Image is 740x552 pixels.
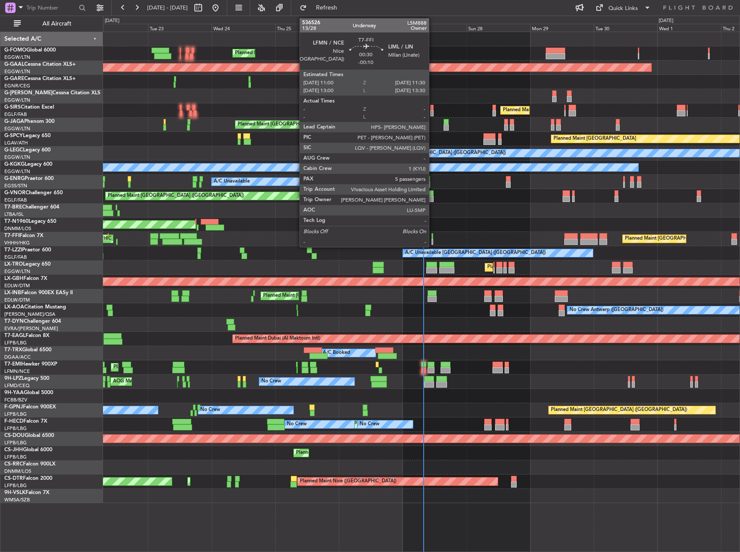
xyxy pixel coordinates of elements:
div: Planned Maint Nice ([GEOGRAPHIC_DATA]) [300,475,396,488]
a: 9H-LPZLegacy 500 [4,376,49,381]
span: T7-EMI [4,362,21,367]
div: Sun 28 [467,24,530,32]
span: T7-N1960 [4,219,29,224]
span: F-HECD [4,419,23,424]
span: G-LEGC [4,148,23,153]
a: CS-DTRFalcon 2000 [4,476,52,481]
input: Trip Number [26,1,76,14]
span: T7-FFI [4,233,19,238]
div: Planned Maint [GEOGRAPHIC_DATA] ([GEOGRAPHIC_DATA]) [108,189,244,202]
a: EGLF/FAB [4,197,27,203]
a: EGSS/STN [4,183,27,189]
a: DNMM/LOS [4,468,31,475]
a: EGGW/LTN [4,268,30,275]
span: G-SPCY [4,133,23,138]
a: G-SIRSCitation Excel [4,105,54,110]
div: Tue 30 [594,24,657,32]
a: 9H-VSLKFalcon 7X [4,490,49,495]
span: T7-LZZI [4,247,22,253]
div: Planned Maint [GEOGRAPHIC_DATA] ([GEOGRAPHIC_DATA]) [238,118,374,131]
a: LFPB/LBG [4,425,27,432]
a: [PERSON_NAME]/QSA [4,311,55,318]
a: FCBB/BZV [4,397,27,403]
div: Planned Maint [GEOGRAPHIC_DATA] [553,132,636,145]
a: LTBA/ISL [4,211,24,218]
span: G-ENRG [4,176,25,181]
div: AOG Maint Cannes (Mandelieu) [113,375,182,388]
span: G-VNOR [4,190,26,196]
a: T7-N1960Legacy 650 [4,219,56,224]
div: Mon 29 [530,24,594,32]
span: G-GARE [4,76,24,81]
span: CS-JHH [4,447,23,453]
span: LX-TRO [4,262,23,267]
a: CS-JHHGlobal 6000 [4,447,52,453]
div: Wed 1 [657,24,721,32]
button: All Aircraft [10,17,94,31]
div: Planned Maint [GEOGRAPHIC_DATA] ([GEOGRAPHIC_DATA]) [551,404,687,417]
span: LX-AOA [4,305,24,310]
a: G-JAGAPhenom 300 [4,119,55,124]
div: A/C Unavailable [GEOGRAPHIC_DATA] ([GEOGRAPHIC_DATA]) [405,247,546,260]
div: No Crew Antwerp ([GEOGRAPHIC_DATA]) [569,304,663,317]
span: 9H-YAA [4,390,24,395]
div: A/C Booked [323,347,350,359]
a: EGGW/LTN [4,54,30,61]
a: T7-TRXGlobal 6500 [4,347,51,353]
a: EGGW/LTN [4,168,30,175]
div: Planned Maint [GEOGRAPHIC_DATA] ([GEOGRAPHIC_DATA]) [487,261,624,274]
div: [DATE] [105,17,119,25]
a: 9H-YAAGlobal 5000 [4,390,53,395]
span: G-[PERSON_NAME] [4,90,52,96]
span: T7-BRE [4,205,22,210]
span: [DATE] - [DATE] [147,4,188,12]
a: EGNR/CEG [4,83,30,89]
a: VHHH/HKG [4,240,30,246]
a: LGAV/ATH [4,140,28,146]
a: G-[PERSON_NAME]Cessna Citation XLS [4,90,100,96]
a: G-LEGCLegacy 600 [4,148,51,153]
span: All Aircraft [23,21,91,27]
a: LFMN/NCE [4,368,30,375]
a: LFPB/LBG [4,440,27,446]
div: Thu 25 [275,24,339,32]
div: Quick Links [608,4,638,13]
a: EVRA/[PERSON_NAME] [4,325,58,332]
a: EDLW/DTM [4,282,30,289]
a: EGGW/LTN [4,68,30,75]
a: DGAA/ACC [4,354,31,360]
a: EGGW/LTN [4,97,30,103]
span: G-FOMO [4,48,26,53]
a: F-GPNJFalcon 900EX [4,404,56,410]
a: G-KGKGLegacy 600 [4,162,52,167]
span: Refresh [309,5,345,11]
span: G-SIRS [4,105,21,110]
a: LFMD/CEQ [4,382,29,389]
a: G-SPCYLegacy 650 [4,133,51,138]
a: T7-LZZIPraetor 600 [4,247,51,253]
span: CS-DOU [4,433,25,438]
div: No Crew [360,418,380,431]
a: DNMM/LOS [4,225,31,232]
span: LX-INB [4,290,21,295]
div: Mon 22 [84,24,148,32]
a: EGLF/FAB [4,111,27,118]
a: EGGW/LTN [4,125,30,132]
a: LFPB/LBG [4,340,27,346]
span: T7-DYN [4,319,24,324]
div: No Crew [287,418,307,431]
span: F-GPNJ [4,404,23,410]
div: Planned Maint Dubai (Al Maktoum Intl) [235,332,320,345]
a: T7-EMIHawker 900XP [4,362,57,367]
div: Planned Maint [GEOGRAPHIC_DATA] ([GEOGRAPHIC_DATA]) [263,289,399,302]
a: CS-DOUGlobal 6500 [4,433,54,438]
div: Planned Maint [GEOGRAPHIC_DATA] ([GEOGRAPHIC_DATA]) [235,47,371,60]
span: T7-EAGL [4,333,26,338]
a: LFPB/LBG [4,411,27,417]
div: Planned Maint [GEOGRAPHIC_DATA] ([GEOGRAPHIC_DATA]) [503,104,639,117]
span: CS-RRC [4,462,23,467]
a: T7-BREChallenger 604 [4,205,59,210]
div: A/C Unavailable [214,175,250,188]
div: No Crew [261,375,281,388]
div: Wed 24 [212,24,275,32]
